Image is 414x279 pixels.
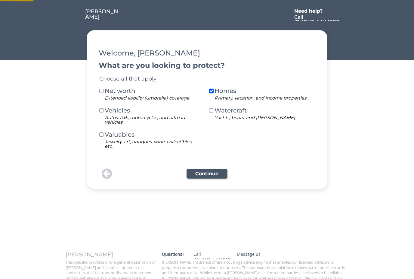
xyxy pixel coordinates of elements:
[105,107,138,113] div: Vehicles
[105,88,138,94] div: Net worth
[193,252,231,269] div: Call [PHONE_NUMBER]
[190,252,234,259] a: Call [PHONE_NUMBER]
[237,252,274,257] div: Message us
[215,96,310,100] div: Primary, vacation, and income properties
[99,62,315,69] div: What are you looking to protect?
[105,132,138,138] div: Valuables
[85,9,120,21] a: [PERSON_NAME]
[294,15,341,29] div: Call [PHONE_NUMBER]
[215,107,248,113] div: Watercraft
[215,115,305,120] div: Yachts, boats, and [PERSON_NAME]
[294,9,329,14] div: Need help?
[85,9,120,20] div: [PERSON_NAME]
[294,15,341,21] a: Call [PHONE_NUMBER]
[105,96,195,100] div: Extended liability (umbrella) coverage
[162,252,187,257] div: Questions?
[215,88,248,94] div: Homes
[187,169,227,179] button: Continue
[99,49,315,57] div: Welcome, [PERSON_NAME]
[105,139,195,148] div: Jewelry, art, antiques, wine, collectibles, etc.
[66,252,156,257] div: [PERSON_NAME]
[234,252,277,259] a: Message us
[105,115,195,124] div: Autos, RVs, motorcycles, and offroad vehicles
[99,76,315,81] div: Choose all that apply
